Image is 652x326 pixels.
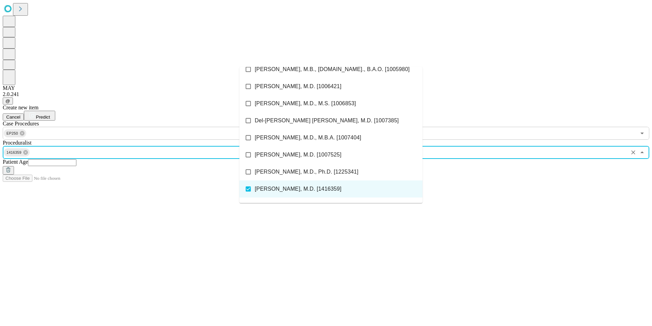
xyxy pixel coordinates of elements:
[255,151,341,159] span: [PERSON_NAME], M.D. [1007525]
[255,99,356,108] span: [PERSON_NAME], M.D., M.S. [1006853]
[3,113,24,121] button: Cancel
[255,185,341,193] span: [PERSON_NAME], M.D. [1416359]
[36,114,50,120] span: Predict
[255,168,358,176] span: [PERSON_NAME], M.D., Ph.D. [1225341]
[255,65,410,73] span: [PERSON_NAME], M.B., [DOMAIN_NAME]., B.A.O. [1005980]
[4,130,21,137] span: EP250
[3,121,39,126] span: Scheduled Procedure
[3,85,649,91] div: MAY
[637,148,647,157] button: Close
[255,202,357,210] span: [MEDICAL_DATA], Mayo, M.D. [1502690]
[24,111,55,121] button: Predict
[3,97,13,105] button: @
[255,134,361,142] span: [PERSON_NAME], M.D., M.B.A. [1007404]
[637,128,647,138] button: Open
[6,114,20,120] span: Cancel
[3,140,31,146] span: Proceduralist
[4,129,26,137] div: EP250
[3,159,28,165] span: Patient Age
[4,148,30,157] div: 1416359
[255,117,399,125] span: Del-[PERSON_NAME] [PERSON_NAME], M.D. [1007385]
[5,98,10,104] span: @
[4,149,24,157] span: 1416359
[3,105,39,110] span: Create new item
[3,91,649,97] div: 2.0.241
[628,148,638,157] button: Clear
[255,82,341,91] span: [PERSON_NAME], M.D. [1006421]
